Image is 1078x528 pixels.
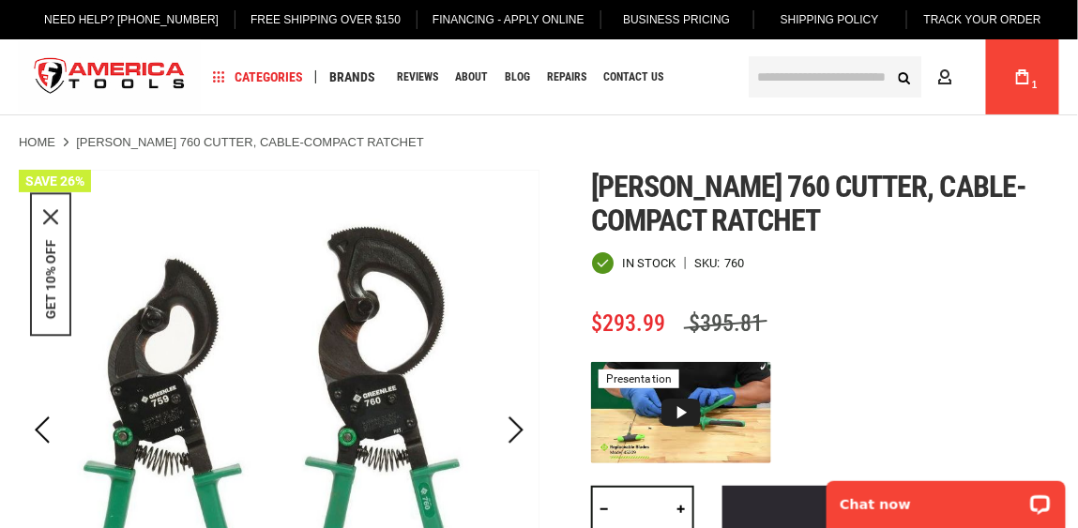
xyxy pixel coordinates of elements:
[19,42,201,113] a: store logo
[43,239,58,319] button: GET 10% OFF
[539,65,595,90] a: Repairs
[388,65,447,90] a: Reviews
[213,70,303,83] span: Categories
[329,70,375,83] span: Brands
[591,251,676,275] div: Availability
[455,71,488,83] span: About
[447,65,496,90] a: About
[397,71,438,83] span: Reviews
[591,310,665,337] span: $293.99
[19,134,55,151] a: Home
[19,42,201,113] img: America Tools
[814,469,1078,528] iframe: LiveChat chat widget
[321,65,384,90] a: Brands
[1005,39,1040,114] a: 1
[591,169,1026,238] span: [PERSON_NAME] 760 cutter, cable-compact ratchet
[603,71,663,83] span: Contact Us
[43,209,58,224] svg: close icon
[595,65,672,90] a: Contact Us
[781,13,879,26] span: Shipping Policy
[76,135,424,149] strong: [PERSON_NAME] 760 Cutter, Cable-Compact Ratchet
[1032,80,1038,90] span: 1
[547,71,586,83] span: Repairs
[505,71,530,83] span: Blog
[684,310,767,337] span: $395.81
[724,257,744,269] div: 760
[622,257,676,269] span: In stock
[43,209,58,224] button: Close
[205,65,311,90] a: Categories
[887,59,922,95] button: Search
[496,65,539,90] a: Blog
[694,257,724,269] strong: SKU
